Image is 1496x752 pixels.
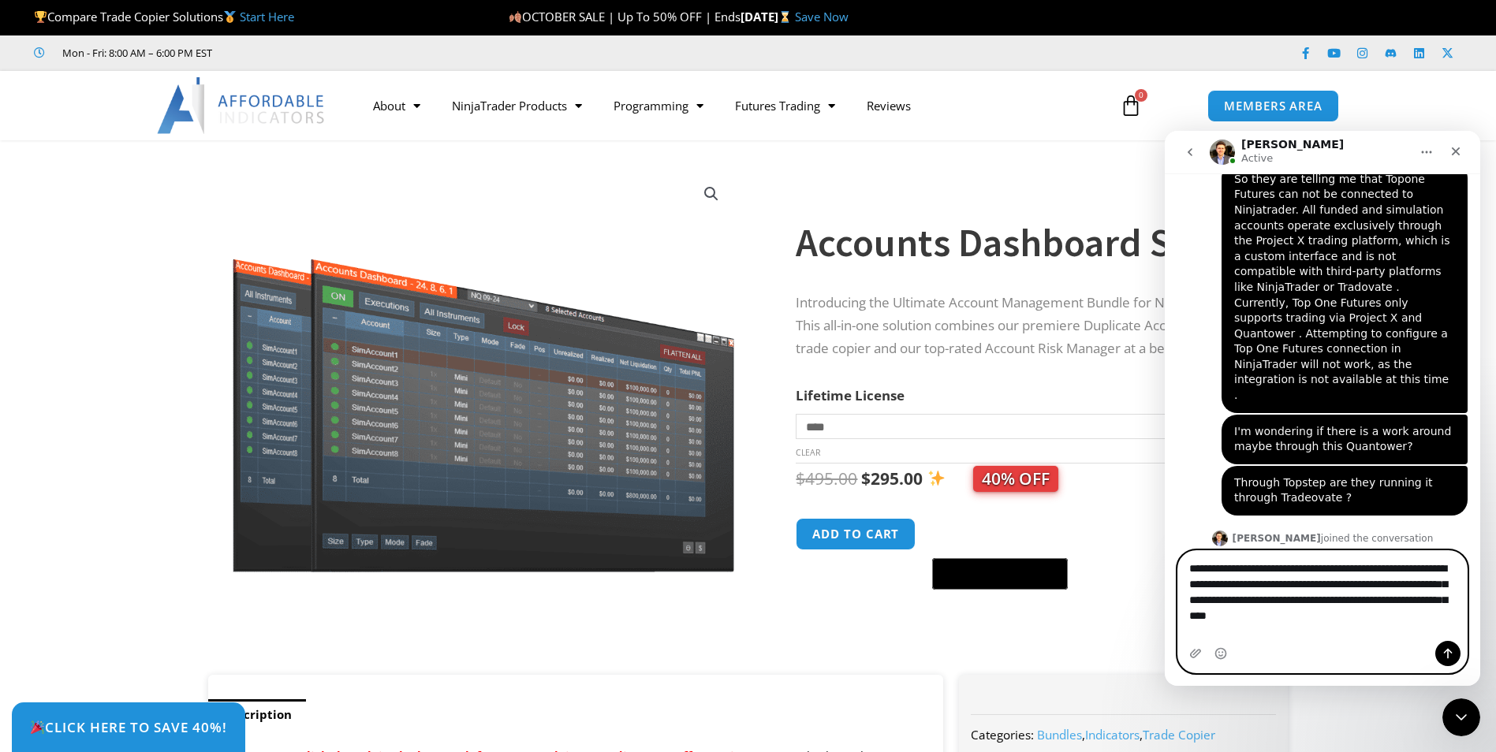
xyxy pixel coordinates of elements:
[58,43,212,62] span: Mon - Fri: 8:00 AM – 6:00 PM EST
[796,215,1256,270] h1: Accounts Dashboard Suite
[35,11,47,23] img: 🏆
[796,292,1256,360] p: Introducing the Ultimate Account Management Bundle for NinjaTrader! This all-in-one solution comb...
[795,9,849,24] a: Save Now
[1224,100,1323,112] span: MEMBERS AREA
[240,9,294,24] a: Start Here
[31,720,44,734] img: 🎉
[436,87,598,124] a: NinjaTrader Products
[861,467,923,490] bdi: 295.00
[357,87,1102,124] nav: Menu
[719,87,851,124] a: Futures Trading
[1096,83,1166,128] a: 0
[509,11,521,23] img: 🍂
[779,11,791,23] img: ⌛
[796,386,905,404] label: Lifetime License
[697,180,726,208] a: View full-screen image gallery
[1442,698,1480,736] iframe: Intercom live chat
[928,470,945,486] img: ✨
[12,702,245,752] a: 🎉Click Here to save 40%!
[796,467,805,490] span: $
[157,77,326,134] img: LogoAI | Affordable Indicators – NinjaTrader
[234,45,471,61] iframe: Customer reviews powered by Trustpilot
[929,516,1071,553] iframe: Secure express checkout frame
[224,11,236,23] img: 🥇
[932,558,1068,590] button: Buy with GPay
[357,87,436,124] a: About
[1207,90,1339,122] a: MEMBERS AREA
[509,9,741,24] span: OCTOBER SALE | Up To 50% OFF | Ends
[796,599,1256,613] iframe: PayPal Message 1
[741,9,795,24] strong: [DATE]
[973,466,1058,492] span: 40% OFF
[796,518,916,550] button: Add to cart
[34,9,294,24] span: Compare Trade Copier Solutions
[598,87,719,124] a: Programming
[1165,131,1480,686] iframe: Intercom live chat
[796,447,820,458] a: Clear options
[30,720,227,734] span: Click Here to save 40%!
[861,467,871,490] span: $
[1135,89,1147,102] span: 0
[796,467,857,490] bdi: 495.00
[851,87,927,124] a: Reviews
